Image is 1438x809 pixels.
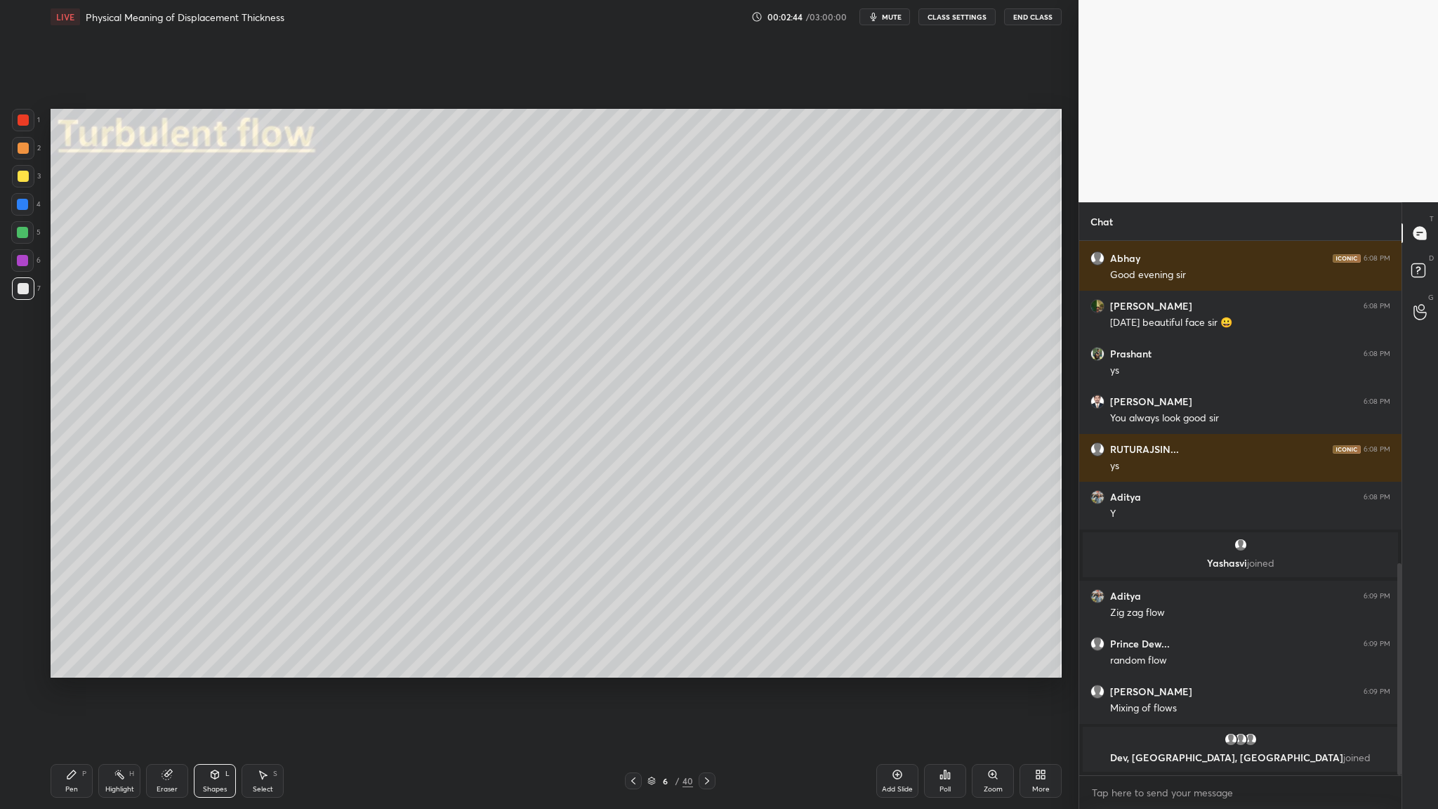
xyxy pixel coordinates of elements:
div: ys [1110,364,1390,378]
img: fa92e4f3338c41659a969829464eb485.jpg [1090,490,1104,504]
div: 40 [682,775,693,787]
div: 7 [12,277,41,300]
p: D [1429,253,1434,263]
span: joined [1247,556,1274,570]
div: 6:08 PM [1364,254,1390,263]
div: P [82,770,86,777]
button: mute [859,8,910,25]
img: 2bf1f5098ed64b959cd62243b4407c44.jpg [1090,347,1104,361]
div: Good evening sir [1110,268,1390,282]
div: [DATE] beautiful face sir 😀 [1110,316,1390,330]
button: CLASS SETTINGS [918,8,996,25]
img: iconic-dark.1390631f.png [1333,445,1361,454]
h6: Prashant [1110,348,1152,360]
div: 6 [11,249,41,272]
h6: RUTURAJSIN... [1110,443,1179,456]
div: 1 [12,109,40,131]
div: H [129,770,134,777]
div: 6:08 PM [1364,302,1390,310]
img: default.png [1090,685,1104,699]
img: iconic-dark.1390631f.png [1333,254,1361,263]
img: default.png [1090,442,1104,456]
div: grid [1079,241,1401,775]
img: default.png [1090,251,1104,265]
div: 4 [11,193,41,216]
div: Poll [939,786,951,793]
div: Mixing of flows [1110,702,1390,716]
img: default.png [1234,732,1248,746]
p: Chat [1079,203,1124,240]
p: Yashasvi [1091,558,1390,569]
div: Y [1110,507,1390,521]
div: Eraser [157,786,178,793]
img: fa92e4f3338c41659a969829464eb485.jpg [1090,589,1104,603]
h6: Aditya [1110,590,1141,603]
div: 2 [12,137,41,159]
div: S [273,770,277,777]
p: T [1430,213,1434,224]
img: default.png [1090,637,1104,651]
div: 6:09 PM [1364,640,1390,648]
div: 6:08 PM [1364,445,1390,454]
img: 59d56657d24a4feda40df76992883059.jpg [1090,395,1104,409]
h6: [PERSON_NAME] [1110,395,1192,408]
div: More [1032,786,1050,793]
div: 6 [659,777,673,785]
img: default.png [1244,732,1258,746]
div: Shapes [203,786,227,793]
div: 6:08 PM [1364,493,1390,501]
span: joined [1343,751,1371,764]
span: mute [882,12,902,22]
div: 6:08 PM [1364,350,1390,358]
button: End Class [1004,8,1062,25]
h6: Aditya [1110,491,1141,504]
p: Dev, [GEOGRAPHIC_DATA], [GEOGRAPHIC_DATA] [1091,752,1390,763]
h6: Prince Dew... [1110,638,1170,650]
div: Pen [65,786,78,793]
div: Zoom [984,786,1003,793]
h6: Abhay [1110,252,1140,265]
div: 3 [12,165,41,188]
div: ys [1110,459,1390,473]
div: random flow [1110,654,1390,668]
div: 6:08 PM [1364,397,1390,406]
h6: [PERSON_NAME] [1110,300,1192,313]
img: d8291dd1f779437188234d09d8eea641.jpg [1090,299,1104,313]
p: G [1428,292,1434,303]
div: 5 [11,221,41,244]
img: default.png [1234,538,1248,552]
h6: [PERSON_NAME] [1110,685,1192,698]
div: Add Slide [882,786,913,793]
div: 6:09 PM [1364,688,1390,696]
div: Highlight [105,786,134,793]
h4: Physical Meaning of Displacement Thickness [86,11,284,24]
img: default.png [1224,732,1238,746]
div: Select [253,786,273,793]
div: Zig zag flow [1110,606,1390,620]
div: LIVE [51,8,80,25]
div: You always look good sir [1110,412,1390,426]
div: L [225,770,230,777]
div: 6:09 PM [1364,592,1390,600]
div: / [675,777,680,785]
